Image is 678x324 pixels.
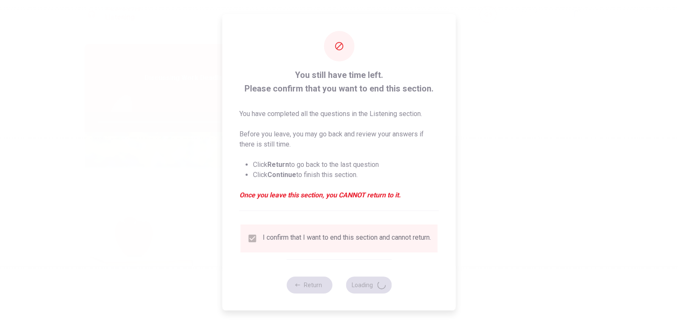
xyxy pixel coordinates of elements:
em: Once you leave this section, you CANNOT return to it. [239,190,439,200]
p: You have completed all the questions in the Listening section. [239,109,439,119]
strong: Continue [267,171,296,179]
button: Return [286,277,332,294]
li: Click to go back to the last question [253,160,439,170]
div: I confirm that I want to end this section and cannot return. [263,233,431,244]
p: Before you leave, you may go back and review your answers if there is still time. [239,129,439,150]
strong: Return [267,161,289,169]
button: Loading [346,277,392,294]
span: You still have time left. Please confirm that you want to end this section. [239,68,439,95]
li: Click to finish this section. [253,170,439,180]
